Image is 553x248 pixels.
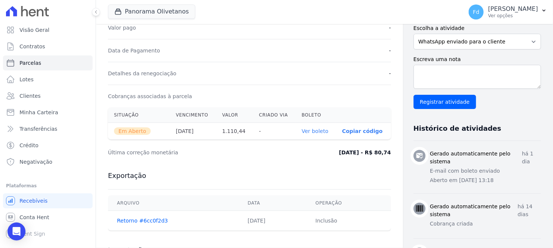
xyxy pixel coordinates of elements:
span: Em Aberto [114,127,151,135]
a: Lotes [3,72,93,87]
dd: - [389,24,391,31]
span: Minha Carteira [19,109,58,116]
a: Clientes [3,88,93,103]
td: [DATE] [239,211,307,231]
h3: Histórico de atividades [414,124,501,133]
dd: - [389,70,391,77]
td: Inclusão [306,211,391,231]
a: Recebíveis [3,193,93,208]
dt: Cobranças associadas à parcela [108,93,192,100]
p: Aberto em [DATE] 13:18 [430,176,541,184]
button: Copiar código [342,128,382,134]
button: Panorama Olivetanos [108,4,195,19]
th: Arquivo [108,196,239,211]
span: Contratos [19,43,45,50]
a: Negativação [3,154,93,169]
span: Lotes [19,76,34,83]
span: Clientes [19,92,40,100]
th: Data [239,196,307,211]
button: Fd [PERSON_NAME] Ver opções [463,1,553,22]
p: E-mail com boleto enviado [430,167,541,175]
label: Escreva uma nota [414,55,541,63]
span: Visão Geral [19,26,49,34]
div: Open Intercom Messenger [7,223,25,241]
a: Ver boleto [302,128,328,134]
a: Minha Carteira [3,105,93,120]
th: Valor [216,108,253,123]
p: há 1 dia [522,150,541,166]
span: Fd [473,9,480,15]
a: Conta Hent [3,210,93,225]
th: Criado via [253,108,296,123]
p: Cobrança criada [430,220,541,228]
a: Parcelas [3,55,93,70]
span: Parcelas [19,59,41,67]
p: Ver opções [488,13,538,19]
a: Crédito [3,138,93,153]
th: [DATE] [170,123,216,140]
a: Visão Geral [3,22,93,37]
dd: - [389,47,391,54]
dt: Detalhes da renegociação [108,70,177,77]
a: Contratos [3,39,93,54]
th: Boleto [296,108,336,123]
dt: Valor pago [108,24,136,31]
div: Plataformas [6,181,90,190]
span: Conta Hent [19,214,49,221]
span: Recebíveis [19,197,48,205]
label: Escolha a atividade [414,24,541,32]
dt: Data de Pagamento [108,47,160,54]
dd: [DATE] - R$ 80,74 [339,149,391,156]
dt: Última correção monetária [108,149,275,156]
th: Situação [108,108,170,123]
span: Negativação [19,158,52,166]
h3: Gerado automaticamente pelo sistema [430,150,522,166]
th: Operação [306,196,391,211]
input: Registrar atividade [414,95,476,109]
th: Vencimento [170,108,216,123]
h3: Gerado automaticamente pelo sistema [430,203,518,218]
span: Crédito [19,142,39,149]
th: - [253,123,296,140]
a: Transferências [3,121,93,136]
span: Transferências [19,125,57,133]
h3: Exportação [108,171,391,180]
th: 1.110,44 [216,123,253,140]
p: [PERSON_NAME] [488,5,538,13]
p: há 14 dias [518,203,541,218]
a: Retorno #6cc0f2d3 [117,218,168,224]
